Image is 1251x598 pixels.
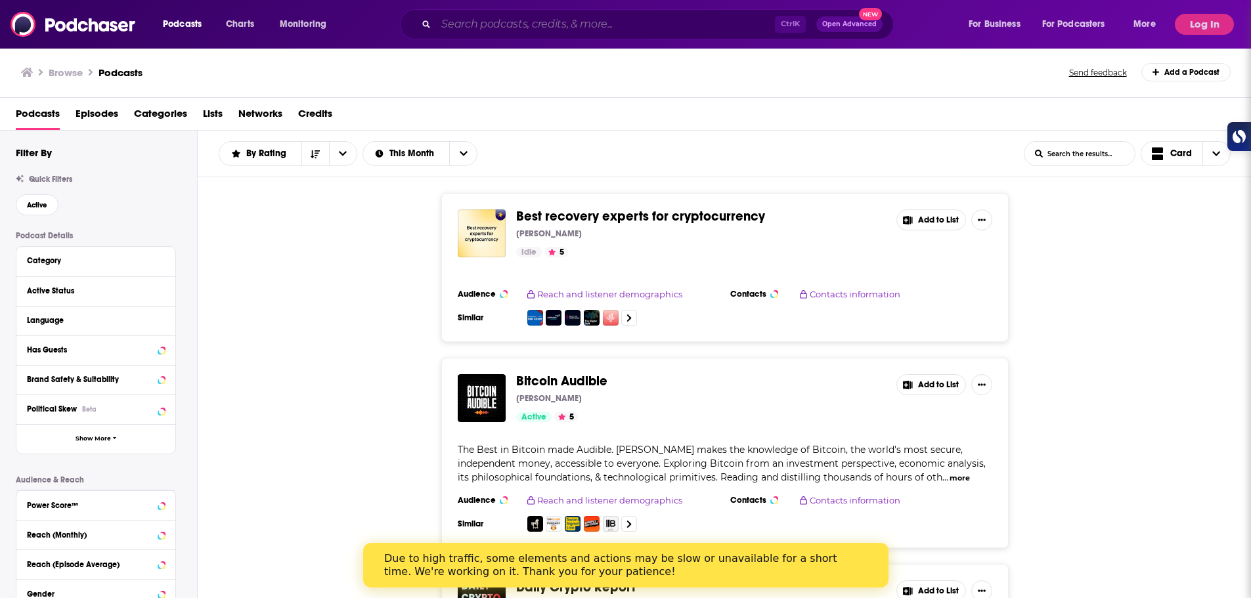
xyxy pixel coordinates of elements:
[544,247,568,257] button: 5
[458,209,506,257] img: Best recovery experts for cryptocurrency
[27,404,77,414] span: Political Skew
[16,424,175,454] button: Show More
[554,412,578,422] button: 5
[76,103,118,130] a: Episodes
[800,495,973,505] button: Contacts information
[521,246,537,259] span: Idle
[971,374,992,395] button: Show More Button
[27,496,165,513] button: Power Score™
[226,15,254,33] span: Charts
[521,411,546,424] span: Active
[27,371,165,387] button: Brand Safety & Suitability
[329,142,357,165] button: open menu
[527,516,543,532] img: TFTC: A Bitcoin Podcast
[412,9,906,39] div: Search podcasts, credits, & more...
[816,16,883,32] button: Open AdvancedNew
[49,66,83,79] h3: Browse
[458,312,517,323] h3: Similar
[516,580,636,595] a: Daily Crypto Report
[565,516,581,532] img: Swan Signal Live - A Bitcoin Show
[458,374,506,422] img: Bitcoin Audible
[584,516,600,532] img: Simply Bitcoin
[219,149,301,158] button: open menu
[298,103,332,130] a: Credits
[27,202,47,209] span: Active
[27,526,165,542] button: Reach (Monthly)
[271,14,343,35] button: open menu
[1065,67,1131,78] button: Send feedback
[363,149,450,158] button: open menu
[546,310,561,326] img: yWhales
[29,175,72,184] span: Quick Filters
[27,560,154,569] div: Reach (Episode Average)
[27,555,165,572] button: Reach (Episode Average)
[969,15,1021,33] span: For Business
[363,543,889,587] iframe: Intercom live chat banner
[27,252,165,268] button: Category
[27,341,165,358] button: Has Guests
[458,444,986,483] span: The Best in Bitcoin made Audible. [PERSON_NAME] makes the knowledge of Bitcoin, the world's most ...
[730,495,789,505] h3: Contacts
[527,289,701,299] button: Reach and listener demographics
[546,516,561,532] img: The Bitcoin Standard Podcast
[27,256,156,265] div: Category
[27,312,165,328] button: Language
[301,142,329,165] button: Sort Direction
[11,12,137,37] img: Podchaser - Follow, Share and Rate Podcasts
[27,530,154,540] div: Reach (Monthly)
[775,16,806,33] span: Ctrl K
[859,8,883,20] span: New
[246,149,291,158] span: By Rating
[389,149,439,158] span: This Month
[516,247,542,257] a: Idle
[163,15,202,33] span: Podcasts
[603,310,619,326] img: cryptocurrency recovery
[800,289,973,299] button: Contacts information
[362,141,478,166] h2: Select Date Range
[76,435,111,442] span: Show More
[449,142,477,165] button: open menu
[217,14,262,35] a: Charts
[436,14,775,35] input: Search podcasts, credits, & more...
[1141,141,1231,166] h2: Choose View
[27,375,154,384] div: Brand Safety & Suitability
[1042,15,1105,33] span: For Podcasters
[896,374,966,395] button: Add to List
[27,400,165,417] button: Political SkewBeta
[203,103,223,130] a: Lists
[16,103,60,130] a: Podcasts
[219,141,357,166] h2: Choose List sort
[458,519,517,529] h3: Similar
[584,310,600,326] a: The Digital Shift
[1141,63,1231,81] a: Add a Podcast
[516,209,765,224] a: Best recovery experts for cryptocurrency
[27,282,165,299] button: Active Status
[516,374,607,389] a: Bitcoin Audible
[730,289,789,299] h3: Contacts
[27,501,154,510] div: Power Score™
[16,194,58,215] button: Active
[99,66,143,79] h1: Podcasts
[971,209,992,230] button: Show More Button
[27,286,156,295] div: Active Status
[154,14,219,35] button: open menu
[896,209,966,230] button: Add to List
[458,289,517,299] h3: Audience
[1133,15,1156,33] span: More
[527,310,543,326] img: CKNW Aggregate Playlist
[238,103,282,130] a: Networks
[134,103,187,130] span: Categories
